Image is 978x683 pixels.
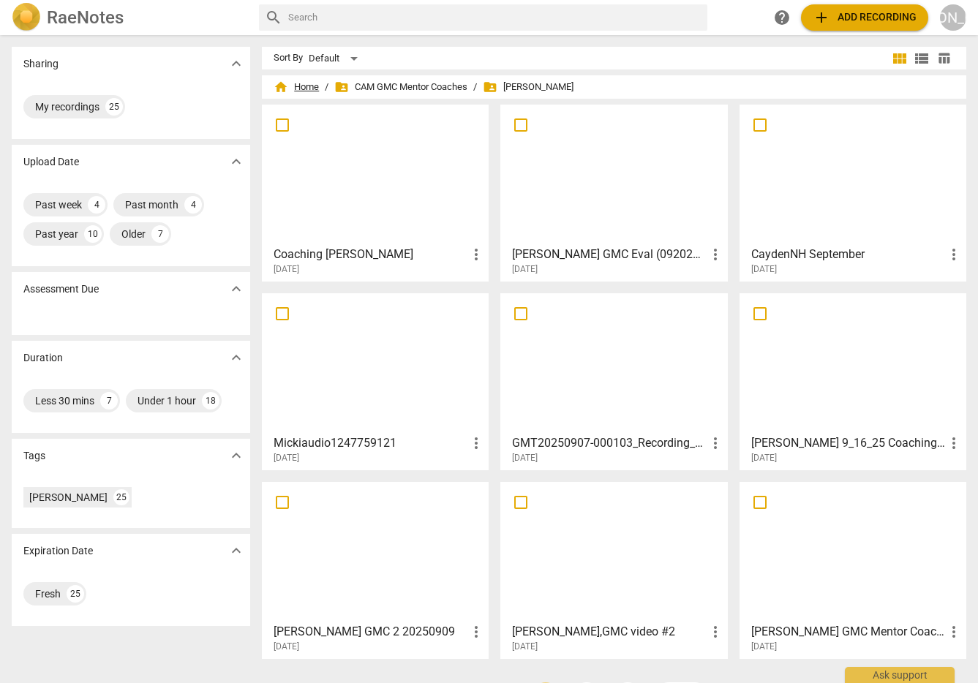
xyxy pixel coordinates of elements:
span: more_vert [945,246,963,263]
span: expand_more [227,55,245,72]
span: more_vert [467,623,485,641]
div: Under 1 hour [138,393,196,408]
h3: CaydenNH September [751,246,945,263]
h3: Janke GMC Eval (092025)_audio1865471186 [512,246,706,263]
span: home [274,80,288,94]
a: [PERSON_NAME] GMC Mentor Coaching March 2025Facilitators - [DATE] at 10-05 AM[DATE] [745,487,961,652]
span: / [473,82,477,93]
h2: RaeNotes [47,7,124,28]
h3: Ruthanne Chadd,GMC video #2 [512,623,706,641]
div: Default [309,47,363,70]
span: folder_shared [334,80,349,94]
button: [PERSON_NAME] [940,4,966,31]
span: [DATE] [512,641,538,653]
span: more_vert [707,246,724,263]
div: Fresh [35,586,61,601]
button: Tile view [889,48,911,69]
a: Coaching [PERSON_NAME][DATE] [267,110,484,275]
span: expand_more [227,349,245,366]
div: 18 [202,392,219,410]
span: CAM GMC Mentor Coaches [334,80,467,94]
span: table_chart [937,51,951,65]
div: 25 [105,98,123,116]
span: Home [274,80,319,94]
h3: Mickiaudio1247759121 [274,434,467,452]
span: [PERSON_NAME] [483,80,573,94]
span: / [325,82,328,93]
span: more_vert [467,246,485,263]
div: 25 [113,489,129,505]
a: LogoRaeNotes [12,3,247,32]
span: view_module [891,50,909,67]
span: [DATE] [751,641,777,653]
span: more_vert [707,623,724,641]
p: Upload Date [23,154,79,170]
p: Duration [23,350,63,366]
div: Past month [125,197,178,212]
div: [PERSON_NAME] [29,490,108,505]
div: Sort By [274,53,303,64]
div: Past year [35,227,78,241]
button: List view [911,48,933,69]
span: help [773,9,791,26]
span: folder_shared [483,80,497,94]
span: more_vert [707,434,724,452]
div: Past week [35,197,82,212]
a: [PERSON_NAME] 9_16_25 Coaching session[DATE] [745,298,961,464]
a: Help [769,4,795,31]
span: [DATE] [274,452,299,464]
h3: GMT20250907-000103_Recording_640x360 [512,434,706,452]
a: [PERSON_NAME] GMC 2 20250909[DATE] [267,487,484,652]
p: Tags [23,448,45,464]
span: more_vert [945,623,963,641]
button: Show more [225,445,247,467]
span: [DATE] [512,263,538,276]
a: [PERSON_NAME],GMC video #2[DATE] [505,487,722,652]
button: Upload [801,4,928,31]
a: CaydenNH September[DATE] [745,110,961,275]
button: Show more [225,151,247,173]
div: 4 [184,196,202,214]
div: 7 [151,225,169,243]
button: Table view [933,48,955,69]
p: Expiration Date [23,543,93,559]
a: Mickiaudio1247759121[DATE] [267,298,484,464]
div: Ask support [845,667,955,683]
span: [DATE] [274,641,299,653]
button: Show more [225,53,247,75]
p: Assessment Due [23,282,99,297]
span: expand_more [227,542,245,559]
img: Logo [12,3,41,32]
h3: Andrew D. GMC Mentor Coaching March 2025Facilitators - Monday at 10-05 AM [751,623,945,641]
span: expand_more [227,280,245,298]
div: Older [121,227,146,241]
span: expand_more [227,153,245,170]
a: GMT20250907-000103_Recording_640x360[DATE] [505,298,722,464]
div: 25 [67,585,84,603]
button: Show more [225,347,247,369]
h3: Jill L. 9_16_25 Coaching session [751,434,945,452]
span: add [813,9,830,26]
h3: Coaching Tsige [274,246,467,263]
a: [PERSON_NAME] GMC Eval (092025)_audio1865471186[DATE] [505,110,722,275]
span: expand_more [227,447,245,464]
button: Show more [225,540,247,562]
span: more_vert [467,434,485,452]
div: Less 30 mins [35,393,94,408]
input: Search [288,6,701,29]
button: Show more [225,278,247,300]
p: Sharing [23,56,59,72]
span: [DATE] [274,263,299,276]
span: [DATE] [512,452,538,464]
span: more_vert [945,434,963,452]
h3: Spadoni GMC 2 20250909 [274,623,467,641]
div: 7 [100,392,118,410]
div: 4 [88,196,105,214]
span: view_list [913,50,930,67]
span: [DATE] [751,263,777,276]
span: search [265,9,282,26]
span: [DATE] [751,452,777,464]
div: My recordings [35,99,99,114]
div: 10 [84,225,102,243]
